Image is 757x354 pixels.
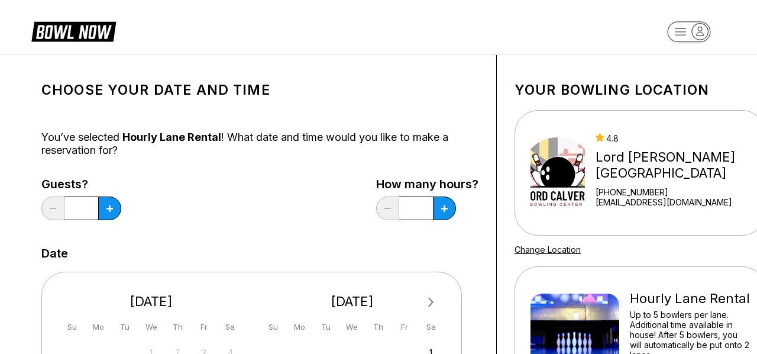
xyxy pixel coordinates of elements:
h1: Choose your Date and time [41,82,478,98]
div: Fr [397,319,413,335]
div: We [143,319,159,335]
img: Lord Calvert Bowling Center [530,128,585,217]
div: You’ve selected ! What date and time would you like to make a reservation for? [41,131,478,157]
button: Next Month [422,293,441,312]
label: Date [41,247,68,260]
div: [DATE] [261,294,444,310]
div: We [344,319,360,335]
span: Hourly Lane Rental [122,131,221,143]
div: Su [265,319,281,335]
div: Sa [222,319,238,335]
div: Mo [292,319,308,335]
a: Change Location [515,244,581,255]
div: [DATE] [60,294,243,310]
div: Th [370,319,386,335]
div: Tu [117,319,133,335]
div: Tu [318,319,334,335]
label: How many hours? [376,178,478,191]
div: Hourly Lane Rental [630,291,750,307]
div: Sa [423,319,439,335]
div: Su [64,319,80,335]
label: Guests? [41,178,121,191]
div: Fr [196,319,212,335]
div: Mo [90,319,106,335]
div: Th [170,319,186,335]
